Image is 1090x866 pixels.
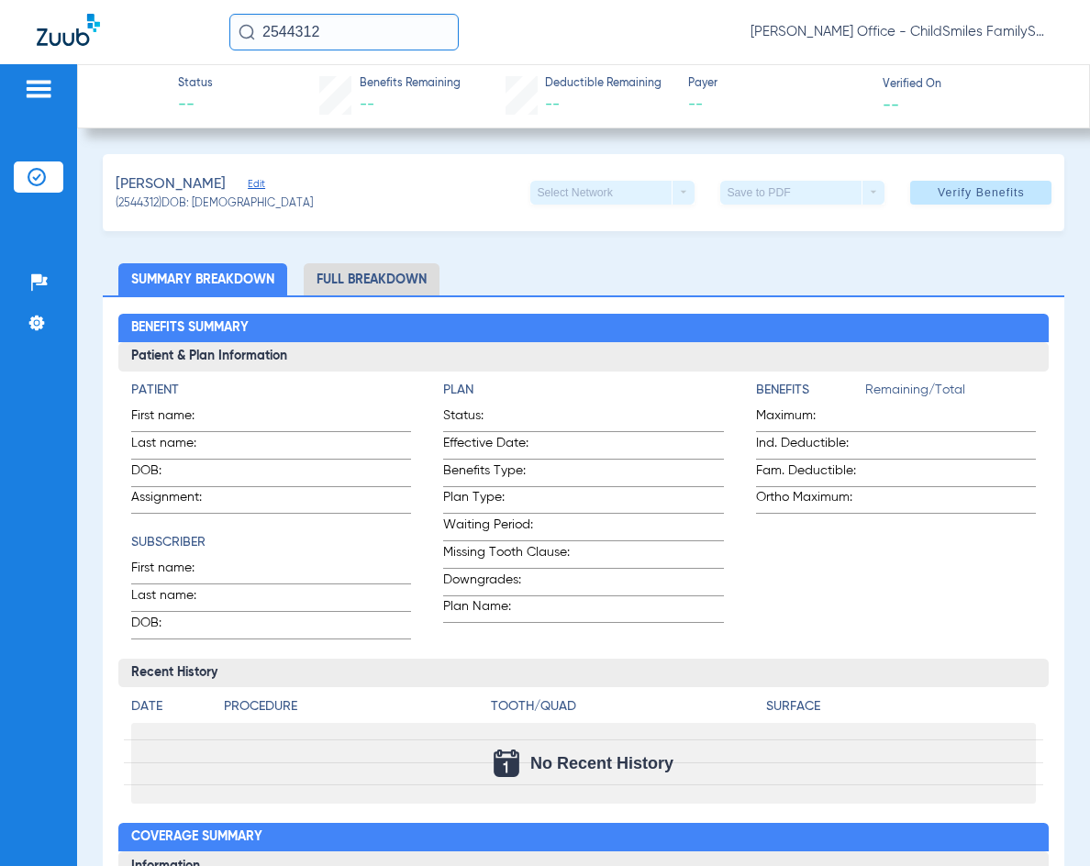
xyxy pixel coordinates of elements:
[116,173,226,196] span: [PERSON_NAME]
[545,76,662,93] span: Deductible Remaining
[37,14,100,46] img: Zuub Logo
[756,488,865,513] span: Ortho Maximum:
[118,823,1049,852] h2: Coverage Summary
[545,97,560,112] span: --
[131,697,208,716] h4: Date
[131,488,221,513] span: Assignment:
[229,14,459,50] input: Search for patients
[751,23,1053,41] span: [PERSON_NAME] Office - ChildSmiles FamilySmiles - [PERSON_NAME] Dental Professional Association -...
[910,181,1051,205] button: Verify Benefits
[118,659,1049,688] h3: Recent History
[131,434,221,459] span: Last name:
[688,94,866,117] span: --
[756,381,865,400] h4: Benefits
[883,94,899,114] span: --
[443,571,578,595] span: Downgrades:
[131,406,221,431] span: First name:
[491,697,761,716] h4: Tooth/Quad
[443,597,578,622] span: Plan Name:
[24,78,53,100] img: hamburger-icon
[766,697,1036,723] app-breakdown-title: Surface
[131,381,411,400] h4: Patient
[118,263,287,295] li: Summary Breakdown
[766,697,1036,716] h4: Surface
[443,461,578,486] span: Benefits Type:
[131,559,221,583] span: First name:
[756,406,865,431] span: Maximum:
[239,24,255,40] img: Search Icon
[118,342,1049,372] h3: Patient & Plan Information
[938,185,1025,200] span: Verify Benefits
[756,434,865,459] span: Ind. Deductible:
[443,434,578,459] span: Effective Date:
[530,754,673,772] span: No Recent History
[116,196,313,213] span: (2544312) DOB: [DEMOGRAPHIC_DATA]
[443,516,578,540] span: Waiting Period:
[443,543,578,568] span: Missing Tooth Clause:
[178,76,213,93] span: Status
[443,406,578,431] span: Status:
[360,97,374,112] span: --
[131,461,221,486] span: DOB:
[494,749,519,777] img: Calendar
[224,697,484,723] app-breakdown-title: Procedure
[443,381,723,400] h4: Plan
[131,533,411,552] h4: Subscriber
[304,263,439,295] li: Full Breakdown
[118,314,1049,343] h2: Benefits Summary
[224,697,484,716] h4: Procedure
[865,381,1036,406] span: Remaining/Total
[688,76,866,93] span: Payer
[248,178,264,195] span: Edit
[443,488,578,513] span: Plan Type:
[360,76,461,93] span: Benefits Remaining
[491,697,761,723] app-breakdown-title: Tooth/Quad
[998,778,1090,866] iframe: Chat Widget
[131,697,208,723] app-breakdown-title: Date
[178,94,213,117] span: --
[756,461,865,486] span: Fam. Deductible:
[131,586,221,611] span: Last name:
[883,77,1061,94] span: Verified On
[756,381,865,406] app-breakdown-title: Benefits
[131,614,221,638] span: DOB:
